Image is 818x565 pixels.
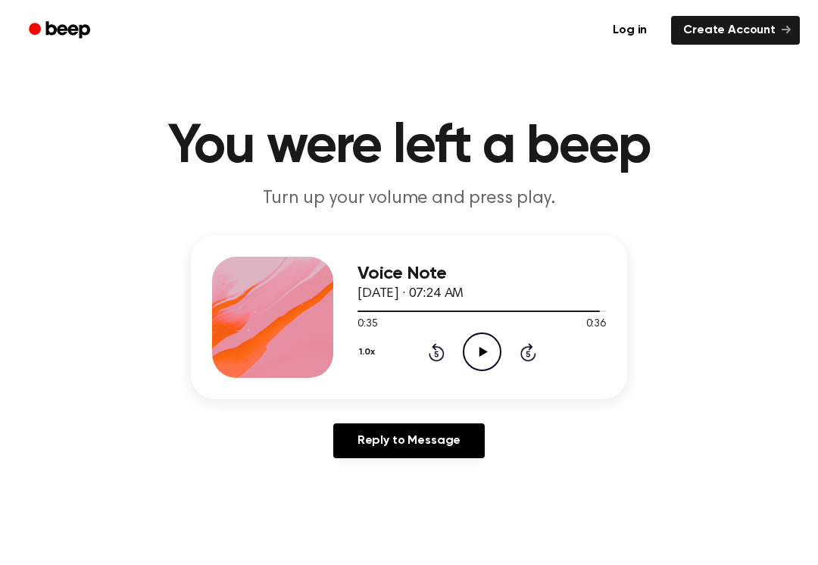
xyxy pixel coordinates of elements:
[357,287,464,301] span: [DATE] · 07:24 AM
[357,264,606,284] h3: Voice Note
[586,317,606,332] span: 0:36
[357,339,380,365] button: 1.0x
[357,317,377,332] span: 0:35
[118,186,700,211] p: Turn up your volume and press play.
[333,423,485,458] a: Reply to Message
[671,16,800,45] a: Create Account
[21,120,797,174] h1: You were left a beep
[18,16,104,45] a: Beep
[598,13,662,48] a: Log in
